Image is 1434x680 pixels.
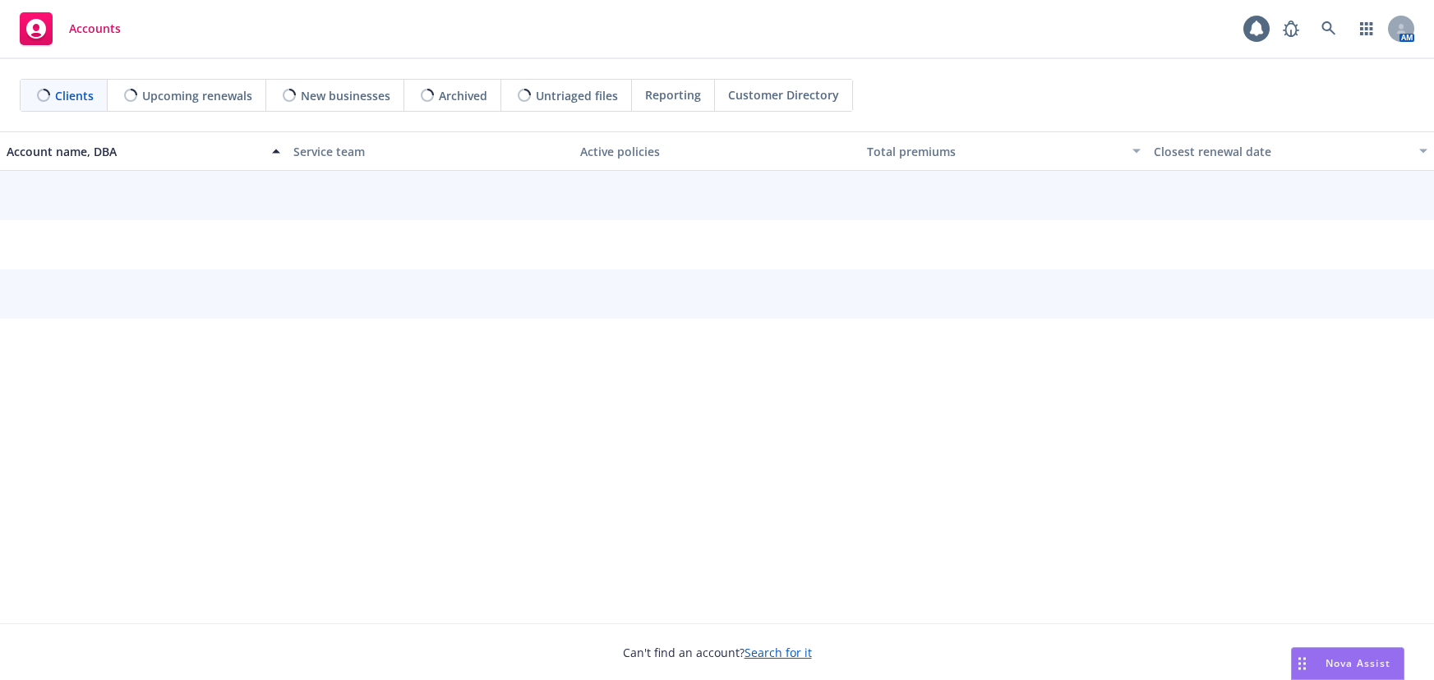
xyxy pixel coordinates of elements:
div: Drag to move [1292,648,1312,679]
div: Total premiums [867,143,1123,160]
span: Reporting [645,86,701,103]
span: Accounts [69,22,121,35]
span: Clients [55,87,94,104]
a: Report a Bug [1275,12,1307,45]
div: Service team [293,143,567,160]
div: Closest renewal date [1154,143,1409,160]
span: Customer Directory [728,86,839,103]
span: New businesses [301,87,390,104]
a: Search [1312,12,1345,45]
button: Nova Assist [1291,647,1404,680]
button: Active policies [574,131,860,171]
a: Search for it [745,645,812,660]
button: Total premiums [860,131,1147,171]
span: Untriaged files [536,87,618,104]
div: Active policies [580,143,854,160]
a: Switch app [1350,12,1383,45]
span: Nova Assist [1326,656,1390,670]
span: Can't find an account? [623,644,812,661]
button: Service team [287,131,574,171]
span: Upcoming renewals [142,87,252,104]
span: Archived [439,87,487,104]
button: Closest renewal date [1147,131,1434,171]
div: Account name, DBA [7,143,262,160]
a: Accounts [13,6,127,52]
